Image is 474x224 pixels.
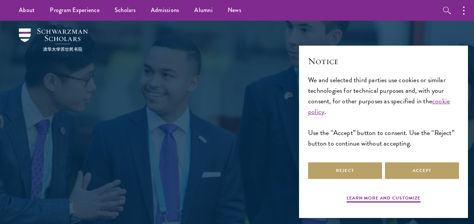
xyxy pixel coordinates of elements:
button: Accept [385,162,459,179]
h2: Notice [308,55,459,68]
img: Schwarzman Scholars [19,28,88,51]
div: We and selected third parties use cookies or similar technologies for technical purposes and, wit... [308,75,459,149]
a: cookie policy [308,96,450,117]
button: Learn more and customize [347,195,420,204]
button: Reject [308,162,382,179]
